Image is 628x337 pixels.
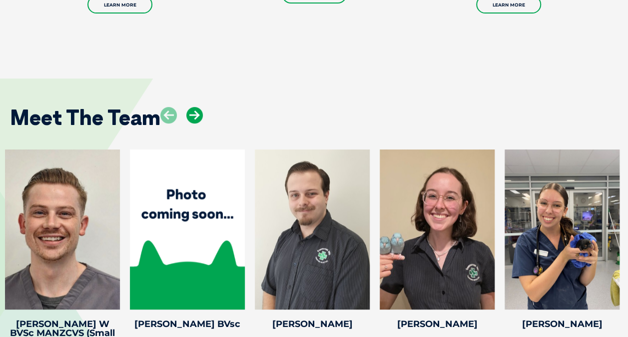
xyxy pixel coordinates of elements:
[505,319,620,328] h4: [PERSON_NAME]
[380,319,495,328] h4: [PERSON_NAME]
[255,319,370,328] h4: [PERSON_NAME]
[130,319,245,328] h4: [PERSON_NAME] BVsc
[10,107,160,128] h2: Meet The Team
